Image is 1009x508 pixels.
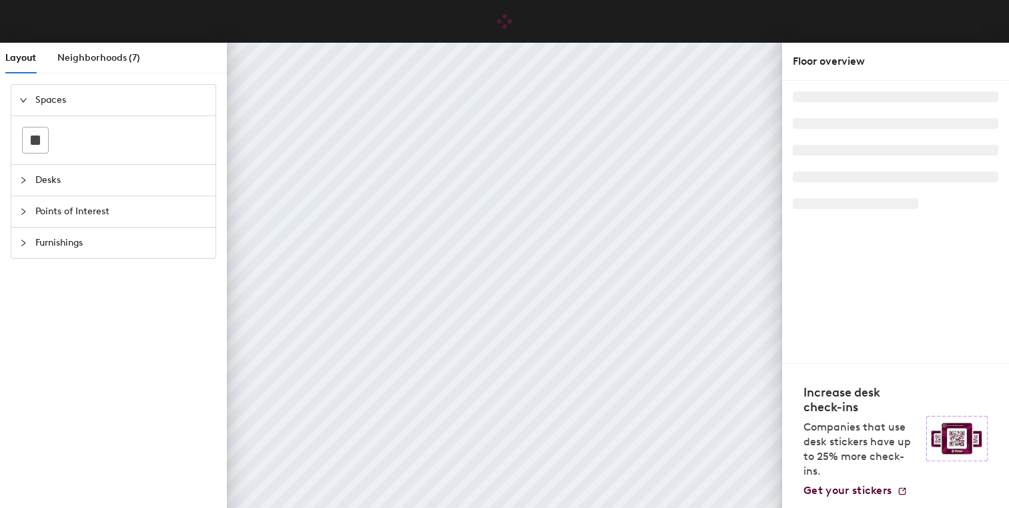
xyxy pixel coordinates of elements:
[803,484,908,497] a: Get your stickers
[803,385,918,415] h4: Increase desk check-ins
[803,420,918,479] p: Companies that use desk stickers have up to 25% more check-ins.
[803,484,892,497] span: Get your stickers
[35,85,208,115] span: Spaces
[5,52,36,63] span: Layout
[19,176,27,184] span: collapsed
[19,96,27,104] span: expanded
[35,196,208,227] span: Points of Interest
[793,53,998,69] div: Floor overview
[35,228,208,258] span: Furnishings
[57,52,140,63] span: Neighborhoods (7)
[35,165,208,196] span: Desks
[926,416,988,461] img: Sticker logo
[19,208,27,216] span: collapsed
[19,239,27,247] span: collapsed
